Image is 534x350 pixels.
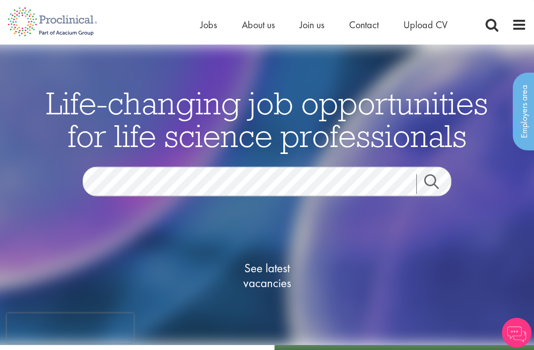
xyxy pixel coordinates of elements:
span: Life-changing job opportunities for life science professionals [46,83,488,155]
a: Upload CV [403,18,447,31]
img: Chatbot [502,318,532,348]
a: Contact [349,18,379,31]
a: Jobs [200,18,217,31]
a: About us [242,18,275,31]
iframe: reCAPTCHA [7,313,133,343]
a: Join us [300,18,324,31]
a: Job search submit button [416,174,459,194]
a: See latestvacancies [218,221,316,330]
span: See latest vacancies [218,260,316,290]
